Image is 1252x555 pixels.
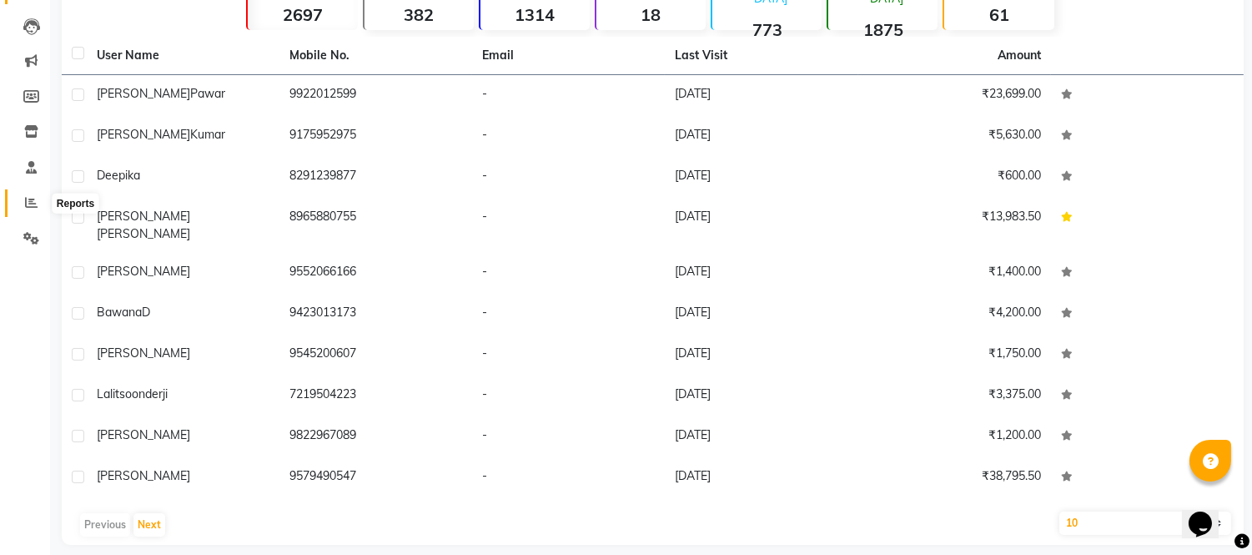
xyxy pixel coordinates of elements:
[119,386,168,401] span: soonderji
[279,376,472,416] td: 7219504223
[858,335,1051,376] td: ₹1,750.00
[858,157,1051,198] td: ₹600.00
[279,294,472,335] td: 9423013173
[279,416,472,457] td: 9822967089
[87,37,279,75] th: User Name
[858,75,1051,116] td: ₹23,699.00
[97,305,142,320] span: Bawana
[279,116,472,157] td: 9175952975
[665,416,857,457] td: [DATE]
[190,127,225,142] span: kumar
[472,294,665,335] td: -
[279,37,472,75] th: Mobile No.
[97,127,190,142] span: [PERSON_NAME]
[279,335,472,376] td: 9545200607
[472,376,665,416] td: -
[858,457,1051,498] td: ₹38,795.50
[858,416,1051,457] td: ₹1,200.00
[472,157,665,198] td: -
[712,19,822,40] strong: 773
[133,513,165,537] button: Next
[858,376,1051,416] td: ₹3,375.00
[279,253,472,294] td: 9552066166
[279,457,472,498] td: 9579490547
[858,253,1051,294] td: ₹1,400.00
[665,253,857,294] td: [DATE]
[279,75,472,116] td: 9922012599
[988,37,1051,74] th: Amount
[1182,488,1235,538] iframe: chat widget
[665,37,857,75] th: Last Visit
[53,194,98,214] div: Reports
[97,346,190,361] span: [PERSON_NAME]
[858,116,1051,157] td: ₹5,630.00
[665,75,857,116] td: [DATE]
[472,416,665,457] td: -
[858,294,1051,335] td: ₹4,200.00
[472,37,665,75] th: Email
[97,468,190,483] span: [PERSON_NAME]
[472,457,665,498] td: -
[190,86,225,101] span: Pawar
[248,4,357,25] strong: 2697
[665,335,857,376] td: [DATE]
[472,335,665,376] td: -
[97,427,190,442] span: [PERSON_NAME]
[97,264,190,279] span: [PERSON_NAME]
[858,198,1051,253] td: ₹13,983.50
[365,4,474,25] strong: 382
[142,305,150,320] span: D
[97,209,190,224] span: [PERSON_NAME]
[665,198,857,253] td: [DATE]
[472,198,665,253] td: -
[665,294,857,335] td: [DATE]
[665,376,857,416] td: [DATE]
[472,116,665,157] td: -
[472,75,665,116] td: -
[596,4,706,25] strong: 18
[944,4,1053,25] strong: 61
[665,457,857,498] td: [DATE]
[480,4,590,25] strong: 1314
[97,226,190,241] span: [PERSON_NAME]
[472,253,665,294] td: -
[665,116,857,157] td: [DATE]
[97,386,119,401] span: lalit
[828,19,938,40] strong: 1875
[279,157,472,198] td: 8291239877
[665,157,857,198] td: [DATE]
[97,168,140,183] span: Deepika
[97,86,190,101] span: [PERSON_NAME]
[279,198,472,253] td: 8965880755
